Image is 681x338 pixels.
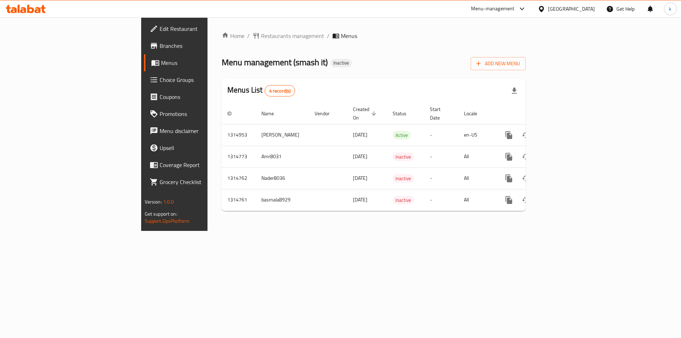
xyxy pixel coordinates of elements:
[327,32,330,40] li: /
[144,37,255,54] a: Branches
[393,196,414,204] span: Inactive
[160,127,249,135] span: Menu disclaimer
[253,32,324,40] a: Restaurants management
[256,124,309,146] td: [PERSON_NAME]
[160,41,249,50] span: Branches
[265,88,295,94] span: 4 record(s)
[144,122,255,139] a: Menu disclaimer
[144,173,255,190] a: Grocery Checklist
[517,148,535,165] button: Change Status
[353,173,367,183] span: [DATE]
[424,167,458,189] td: -
[393,174,414,183] span: Inactive
[261,109,283,118] span: Name
[261,32,324,40] span: Restaurants management
[160,93,249,101] span: Coupons
[517,127,535,144] button: Change Status
[145,197,162,206] span: Version:
[256,167,309,189] td: Nader8036
[331,59,352,67] div: Inactive
[500,192,517,209] button: more
[471,57,526,70] button: Add New Menu
[222,32,526,40] nav: breadcrumb
[424,189,458,211] td: -
[500,127,517,144] button: more
[393,174,414,183] div: Inactive
[430,105,450,122] span: Start Date
[424,146,458,167] td: -
[458,189,495,211] td: All
[145,209,177,218] span: Get support on:
[458,167,495,189] td: All
[160,76,249,84] span: Choice Groups
[353,152,367,161] span: [DATE]
[227,109,241,118] span: ID
[393,153,414,161] span: Inactive
[331,60,352,66] span: Inactive
[353,195,367,204] span: [DATE]
[517,170,535,187] button: Change Status
[500,170,517,187] button: more
[160,144,249,152] span: Upsell
[458,124,495,146] td: en-US
[315,109,339,118] span: Vendor
[669,5,671,13] span: k
[458,146,495,167] td: All
[353,105,378,122] span: Created On
[265,85,295,96] div: Total records count
[393,109,416,118] span: Status
[548,5,595,13] div: [GEOGRAPHIC_DATA]
[144,156,255,173] a: Coverage Report
[160,110,249,118] span: Promotions
[353,130,367,139] span: [DATE]
[500,148,517,165] button: more
[506,82,523,99] div: Export file
[471,5,515,13] div: Menu-management
[144,20,255,37] a: Edit Restaurant
[341,32,357,40] span: Menus
[161,59,249,67] span: Menus
[424,124,458,146] td: -
[145,216,190,226] a: Support.OpsPlatform
[393,131,411,139] span: Active
[222,103,574,211] table: enhanced table
[495,103,574,124] th: Actions
[517,192,535,209] button: Change Status
[256,189,309,211] td: basmala8929
[160,161,249,169] span: Coverage Report
[163,197,174,206] span: 1.0.0
[144,139,255,156] a: Upsell
[227,85,295,96] h2: Menus List
[144,88,255,105] a: Coupons
[144,105,255,122] a: Promotions
[222,54,328,70] span: Menu management ( smash it )
[256,146,309,167] td: Amr8031
[476,59,520,68] span: Add New Menu
[160,178,249,186] span: Grocery Checklist
[464,109,486,118] span: Locale
[144,71,255,88] a: Choice Groups
[144,54,255,71] a: Menus
[160,24,249,33] span: Edit Restaurant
